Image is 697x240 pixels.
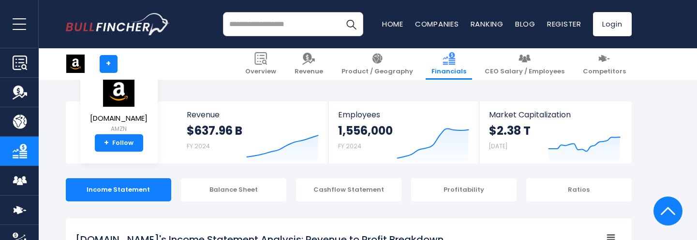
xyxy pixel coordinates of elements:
[295,68,323,76] span: Revenue
[411,178,517,201] div: Profitability
[187,142,210,150] small: FY 2024
[181,178,286,201] div: Balance Sheet
[90,114,148,123] span: [DOMAIN_NAME]
[431,68,466,76] span: Financials
[177,101,328,164] a: Revenue $637.96 B FY 2024
[593,12,632,36] a: Login
[104,139,109,147] strong: +
[239,48,282,80] a: Overview
[187,123,242,138] strong: $637.96 B
[338,142,361,150] small: FY 2024
[547,19,581,29] a: Register
[515,19,535,29] a: Blog
[479,48,570,80] a: CEO Salary / Employees
[89,74,148,135] a: [DOMAIN_NAME] AMZN
[245,68,276,76] span: Overview
[489,110,621,119] span: Market Capitalization
[90,125,148,133] small: AMZN
[66,178,171,201] div: Income Statement
[187,110,319,119] span: Revenue
[66,13,170,35] a: Go to homepage
[526,178,632,201] div: Ratios
[336,48,419,80] a: Product / Geography
[100,55,118,73] a: +
[577,48,632,80] a: Competitors
[426,48,472,80] a: Financials
[289,48,329,80] a: Revenue
[485,68,564,76] span: CEO Salary / Employees
[415,19,459,29] a: Companies
[338,110,469,119] span: Employees
[102,75,136,107] img: AMZN logo
[339,12,363,36] button: Search
[95,134,143,152] a: +Follow
[479,101,630,164] a: Market Capitalization $2.38 T [DATE]
[471,19,504,29] a: Ranking
[66,55,85,73] img: AMZN logo
[328,101,479,164] a: Employees 1,556,000 FY 2024
[382,19,403,29] a: Home
[489,142,507,150] small: [DATE]
[583,68,626,76] span: Competitors
[489,123,531,138] strong: $2.38 T
[338,123,393,138] strong: 1,556,000
[296,178,401,201] div: Cashflow Statement
[341,68,413,76] span: Product / Geography
[66,13,170,35] img: bullfincher logo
